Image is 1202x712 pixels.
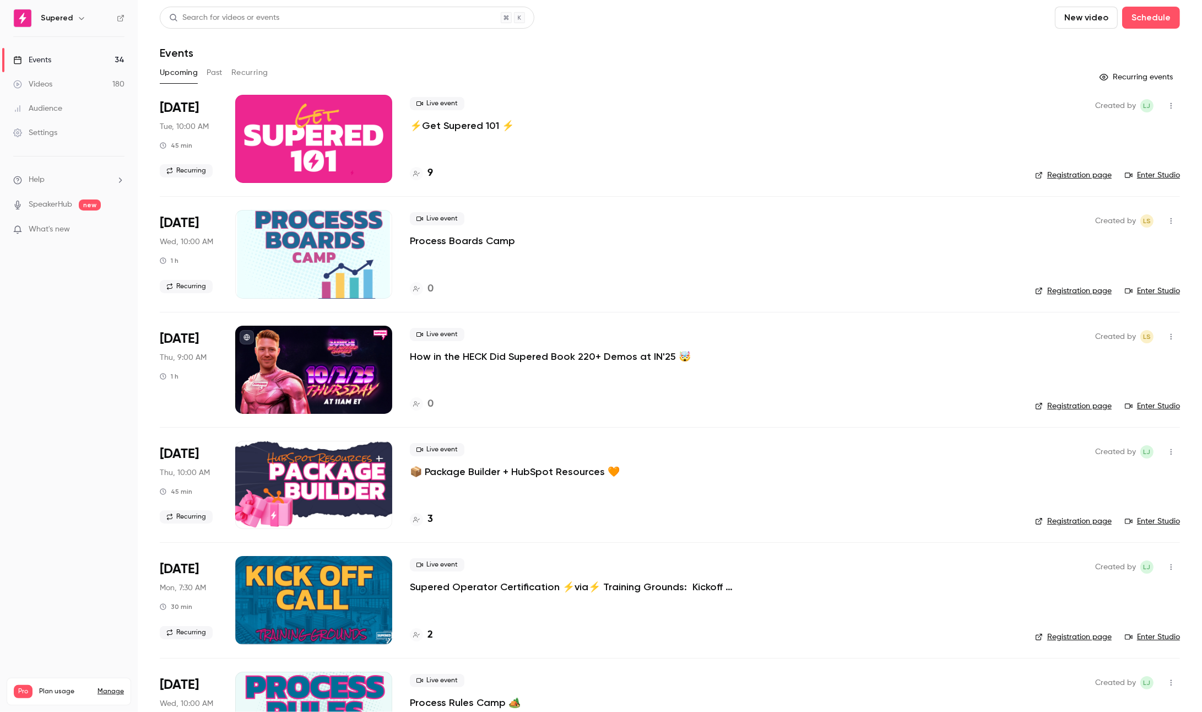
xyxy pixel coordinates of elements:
[160,99,199,117] span: [DATE]
[1140,214,1154,228] span: Lindsey Smith
[1035,401,1112,412] a: Registration page
[410,628,433,643] a: 2
[1055,7,1118,29] button: New video
[427,397,434,412] h4: 0
[1095,560,1136,574] span: Created by
[1144,676,1151,689] span: LJ
[1140,330,1154,343] span: Lindsey Smith
[427,628,433,643] h4: 2
[160,64,198,82] button: Upcoming
[1143,214,1151,228] span: LS
[13,174,124,186] li: help-dropdown-opener
[160,210,218,298] div: Oct 1 Wed, 10:00 AM (America/Denver)
[169,12,279,24] div: Search for videos or events
[160,626,213,639] span: Recurring
[98,687,124,696] a: Manage
[410,443,464,456] span: Live event
[1125,516,1180,527] a: Enter Studio
[160,467,210,478] span: Thu, 10:00 AM
[427,166,433,181] h4: 9
[427,512,433,527] h4: 3
[160,330,199,348] span: [DATE]
[1095,330,1136,343] span: Created by
[1140,560,1154,574] span: Lindsay John
[160,510,213,524] span: Recurring
[1144,445,1151,459] span: LJ
[14,685,33,698] span: Pro
[1125,285,1180,296] a: Enter Studio
[13,55,51,66] div: Events
[160,582,206,594] span: Mon, 7:30 AM
[1095,68,1180,86] button: Recurring events
[231,64,268,82] button: Recurring
[160,214,199,232] span: [DATE]
[29,224,70,235] span: What's new
[1144,560,1151,574] span: LJ
[410,119,514,132] a: ⚡️Get Supered 101 ⚡️
[410,512,433,527] a: 3
[160,164,213,177] span: Recurring
[1125,170,1180,181] a: Enter Studio
[79,199,101,211] span: new
[160,487,192,496] div: 45 min
[160,95,218,183] div: Sep 30 Tue, 12:00 PM (America/New York)
[160,280,213,293] span: Recurring
[14,9,31,27] img: Supered
[160,445,199,463] span: [DATE]
[1035,632,1112,643] a: Registration page
[410,465,620,478] a: 📦 Package Builder + HubSpot Resources 🧡
[410,580,740,594] a: Supered Operator Certification ⚡️via⚡️ Training Grounds: Kickoff Call
[410,212,464,225] span: Live event
[410,166,433,181] a: 9
[1095,676,1136,689] span: Created by
[1035,285,1112,296] a: Registration page
[160,441,218,529] div: Oct 2 Thu, 12:00 PM (America/New York)
[410,282,434,296] a: 0
[160,236,213,247] span: Wed, 10:00 AM
[1125,632,1180,643] a: Enter Studio
[1140,99,1154,112] span: Lindsay John
[1095,99,1136,112] span: Created by
[1140,676,1154,689] span: Lindsay John
[13,103,62,114] div: Audience
[160,46,193,60] h1: Events
[1095,214,1136,228] span: Created by
[410,234,515,247] p: Process Boards Camp
[410,97,464,110] span: Live event
[13,127,57,138] div: Settings
[1125,401,1180,412] a: Enter Studio
[1140,445,1154,459] span: Lindsay John
[160,352,207,363] span: Thu, 9:00 AM
[410,558,464,571] span: Live event
[410,350,691,363] a: How in the HECK Did Supered Book 220+ Demos at IN'25 🤯
[1122,7,1180,29] button: Schedule
[160,121,209,132] span: Tue, 10:00 AM
[111,225,124,235] iframe: Noticeable Trigger
[29,199,72,211] a: SpeakerHub
[160,560,199,578] span: [DATE]
[427,282,434,296] h4: 0
[160,372,178,381] div: 1 h
[160,256,178,265] div: 1 h
[160,676,199,694] span: [DATE]
[160,556,218,644] div: Oct 6 Mon, 9:30 AM (America/New York)
[41,13,73,24] h6: Supered
[160,698,213,709] span: Wed, 10:00 AM
[207,64,223,82] button: Past
[160,326,218,414] div: Oct 2 Thu, 9:00 AM (America/Denver)
[160,602,192,611] div: 30 min
[1035,516,1112,527] a: Registration page
[13,79,52,90] div: Videos
[39,687,91,696] span: Plan usage
[160,141,192,150] div: 45 min
[410,328,464,341] span: Live event
[410,674,464,687] span: Live event
[410,696,521,709] a: Process Rules Camp 🏕️
[1144,99,1151,112] span: LJ
[1095,445,1136,459] span: Created by
[29,174,45,186] span: Help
